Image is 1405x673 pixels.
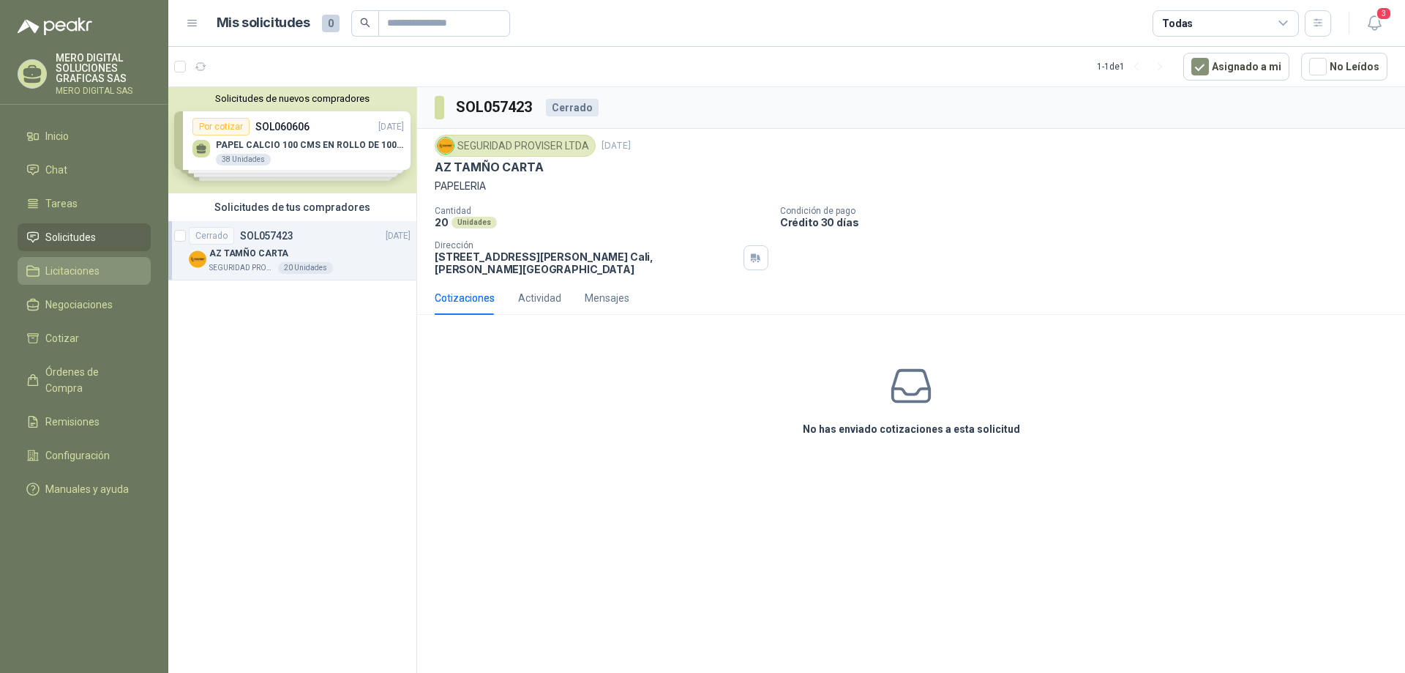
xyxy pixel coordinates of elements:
[174,93,411,104] button: Solicitudes de nuevos compradores
[45,297,113,313] span: Negociaciones
[240,231,293,241] p: SOL057423
[452,217,497,228] div: Unidades
[518,290,561,306] div: Actividad
[18,156,151,184] a: Chat
[45,196,78,212] span: Tareas
[1097,55,1172,78] div: 1 - 1 de 1
[18,291,151,319] a: Negociaciones
[435,250,738,275] p: [STREET_ADDRESS][PERSON_NAME] Cali , [PERSON_NAME][GEOGRAPHIC_DATA]
[780,206,1399,216] p: Condición de pago
[18,358,151,402] a: Órdenes de Compra
[1301,53,1387,81] button: No Leídos
[18,475,151,503] a: Manuales y ayuda
[168,221,416,280] a: CerradoSOL057423[DATE] Company LogoAZ TAMÑO CARTASEGURIDAD PROVISER LTDA20 Unidades
[56,53,151,83] p: MERO DIGITAL SOLUCIONES GRAFICAS SAS
[18,190,151,217] a: Tareas
[45,162,67,178] span: Chat
[18,257,151,285] a: Licitaciones
[18,223,151,251] a: Solicitudes
[278,262,333,274] div: 20 Unidades
[602,139,631,153] p: [DATE]
[209,262,275,274] p: SEGURIDAD PROVISER LTDA
[803,421,1020,437] h3: No has enviado cotizaciones a esta solicitud
[18,408,151,436] a: Remisiones
[45,128,69,144] span: Inicio
[209,247,288,261] p: AZ TAMÑO CARTA
[45,330,79,346] span: Cotizar
[435,160,543,175] p: AZ TAMÑO CARTA
[386,229,411,243] p: [DATE]
[45,447,110,464] span: Configuración
[435,135,596,157] div: SEGURIDAD PROVISER LTDA
[435,216,449,228] p: 20
[45,263,100,279] span: Licitaciones
[45,229,96,245] span: Solicitudes
[18,122,151,150] a: Inicio
[189,227,234,245] div: Cerrado
[780,216,1399,228] p: Crédito 30 días
[435,240,738,250] p: Dirección
[56,86,151,95] p: MERO DIGITAL SAS
[18,18,92,35] img: Logo peakr
[546,99,599,116] div: Cerrado
[189,250,206,268] img: Company Logo
[45,414,100,430] span: Remisiones
[45,364,137,396] span: Órdenes de Compra
[1376,7,1392,21] span: 3
[438,138,454,154] img: Company Logo
[18,324,151,352] a: Cotizar
[322,15,340,32] span: 0
[585,290,629,306] div: Mensajes
[435,206,768,216] p: Cantidad
[217,12,310,34] h1: Mis solicitudes
[18,442,151,469] a: Configuración
[1162,15,1193,31] div: Todas
[168,87,416,193] div: Solicitudes de nuevos compradoresPor cotizarSOL060606[DATE] PAPEL CALCIO 100 CMS EN ROLLO DE 100 ...
[360,18,370,28] span: search
[435,290,495,306] div: Cotizaciones
[1361,10,1387,37] button: 3
[1183,53,1289,81] button: Asignado a mi
[435,178,1387,194] p: PAPELERIA
[45,481,129,497] span: Manuales y ayuda
[168,193,416,221] div: Solicitudes de tus compradores
[456,96,534,119] h3: SOL057423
